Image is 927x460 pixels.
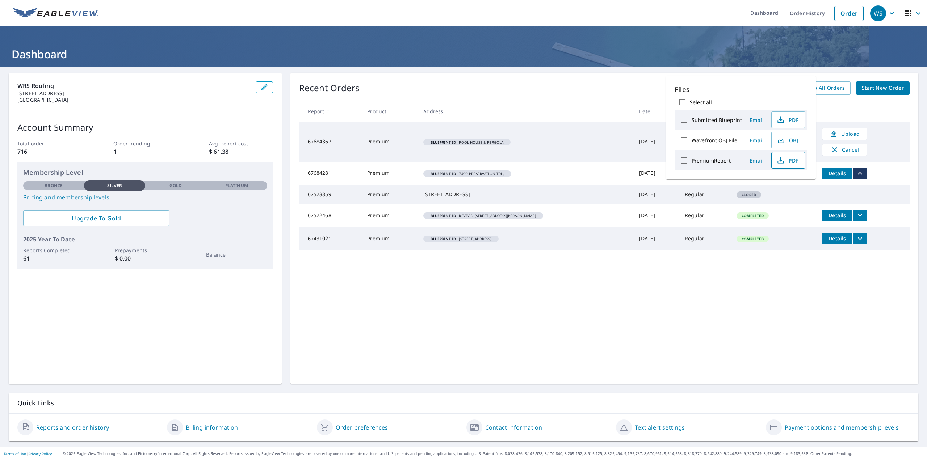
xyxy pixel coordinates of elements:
a: Text alert settings [635,423,685,432]
span: Start New Order [862,84,904,93]
td: 67522468 [299,204,362,227]
button: filesDropdownBtn-67431021 [852,233,867,244]
span: [STREET_ADDRESS] [426,237,496,241]
td: Regular [679,204,731,227]
th: Product [361,101,417,122]
p: Quick Links [17,398,910,408]
p: 2025 Year To Date [23,235,267,244]
p: Gold [169,182,182,189]
th: Report # [299,101,362,122]
a: Upgrade To Gold [23,210,169,226]
p: Membership Level [23,168,267,177]
a: View All Orders [799,81,851,95]
td: Premium [361,204,417,227]
span: PDF [776,156,799,165]
button: OBJ [771,132,805,148]
span: View All Orders [805,84,845,93]
span: PDF [776,115,799,124]
td: Premium [361,122,417,162]
em: Blueprint ID [431,140,456,144]
span: Completed [737,236,768,241]
a: Pricing and membership levels [23,193,267,202]
p: WRS Roofing [17,81,250,90]
span: Email [748,117,765,123]
td: 67684367 [299,122,362,162]
td: [DATE] [633,204,679,227]
button: Email [745,135,768,146]
a: Privacy Policy [28,451,52,456]
span: Details [826,235,848,242]
p: Silver [107,182,122,189]
span: POOL HOUSE & PERGOLA [426,140,508,144]
td: Premium [361,227,417,250]
td: 67684281 [299,162,362,185]
span: Cancel [830,145,860,154]
button: PDF [771,152,805,169]
p: $ 0.00 [115,254,176,263]
p: 61 [23,254,84,263]
td: Regular [679,185,731,204]
span: Completed [737,213,768,218]
a: Billing information [186,423,238,432]
button: filesDropdownBtn-67522468 [852,210,867,221]
a: Contact information [485,423,542,432]
button: filesDropdownBtn-67684281 [852,168,867,179]
p: 1 [113,147,177,156]
a: Payment options and membership levels [785,423,899,432]
a: Terms of Use [4,451,26,456]
td: 67431021 [299,227,362,250]
th: Date [633,101,679,122]
div: WS [870,5,886,21]
td: Premium [361,162,417,185]
p: Files [675,85,807,94]
td: [DATE] [633,185,679,204]
span: Details [826,170,848,177]
a: Start New Order [856,81,910,95]
p: [STREET_ADDRESS] [17,90,250,97]
td: 67523359 [299,185,362,204]
p: Balance [206,251,267,258]
p: Total order [17,140,81,147]
a: Order preferences [336,423,388,432]
span: Closed [737,192,760,197]
p: Order pending [113,140,177,147]
p: | [4,452,52,456]
td: Regular [679,227,731,250]
div: [STREET_ADDRESS] [423,191,628,198]
button: Email [745,155,768,166]
p: [GEOGRAPHIC_DATA] [17,97,250,103]
button: detailsBtn-67522468 [822,210,852,221]
button: Cancel [822,144,867,156]
p: Avg. report cost [209,140,273,147]
label: Submitted Blueprint [692,117,742,123]
em: Blueprint ID [431,237,456,241]
button: detailsBtn-67684281 [822,168,852,179]
span: Upgrade To Gold [29,214,164,222]
h1: Dashboard [9,47,918,62]
td: [DATE] [633,162,679,185]
p: 716 [17,147,81,156]
p: © 2025 Eagle View Technologies, Inc. and Pictometry International Corp. All Rights Reserved. Repo... [63,451,923,456]
th: Address [418,101,633,122]
em: Blueprint ID [431,172,456,176]
p: Reports Completed [23,246,84,254]
span: 7499 PRESERVATION TRL. [426,172,508,176]
p: Bronze [45,182,63,189]
label: PremiumReport [692,157,731,164]
button: detailsBtn-67431021 [822,233,852,244]
p: $ 61.38 [209,147,273,156]
label: Wavefront OBJ File [692,137,737,144]
p: Platinum [225,182,248,189]
span: REVISED [STREET_ADDRESS][PERSON_NAME] [426,214,540,218]
td: [DATE] [633,227,679,250]
p: Recent Orders [299,81,360,95]
a: Order [834,6,864,21]
p: Prepayments [115,246,176,254]
span: Email [748,137,765,144]
span: Details [826,212,848,219]
button: PDF [771,111,805,128]
span: OBJ [776,136,799,144]
em: Blueprint ID [431,214,456,218]
td: Premium [361,185,417,204]
p: Account Summary [17,121,273,134]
